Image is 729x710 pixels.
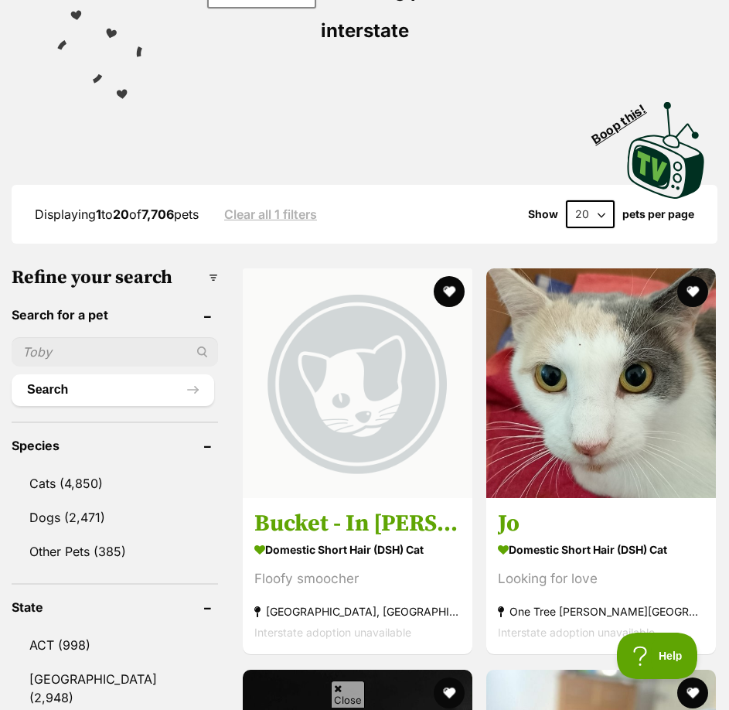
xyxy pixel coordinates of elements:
[629,88,706,201] a: Boop this!
[254,626,411,639] span: Interstate adoption unavailable
[498,626,655,640] span: Interstate adoption unavailable
[12,439,218,452] header: Species
[96,207,101,222] strong: 1
[486,268,716,498] img: Jo - Domestic Short Hair (DSH) Cat
[589,93,662,147] span: Boop this!
[35,207,199,222] span: Displaying to of pets
[12,600,218,614] header: State
[625,99,710,201] img: PetRescue TV logo
[622,208,694,220] label: pets per page
[12,374,214,405] button: Search
[254,568,461,589] div: Floofy smoocher
[12,535,218,568] a: Other Pets (385)
[433,276,464,307] button: favourite
[12,629,218,661] a: ACT (998)
[331,681,365,708] span: Close
[677,276,708,307] button: favourite
[254,538,461,561] strong: Domestic Short Hair (DSH) Cat
[433,678,464,708] button: favourite
[498,602,704,623] strong: One Tree [PERSON_NAME][GEOGRAPHIC_DATA]
[486,498,716,655] a: Jo Domestic Short Hair (DSH) Cat Looking for love One Tree [PERSON_NAME][GEOGRAPHIC_DATA] Interst...
[12,467,218,500] a: Cats (4,850)
[617,633,698,679] iframe: Help Scout Beacon - Open
[12,267,218,288] h3: Refine your search
[141,207,174,222] strong: 7,706
[113,207,129,222] strong: 20
[12,501,218,534] a: Dogs (2,471)
[498,539,704,562] strong: Domestic Short Hair (DSH) Cat
[254,601,461,622] strong: [GEOGRAPHIC_DATA], [GEOGRAPHIC_DATA]
[224,207,317,221] a: Clear all 1 filters
[498,569,704,590] div: Looking for love
[677,678,708,708] button: favourite
[12,337,218,367] input: Toby
[243,497,472,654] a: Bucket - In [PERSON_NAME] care in [GEOGRAPHIC_DATA] Domestic Short Hair (DSH) Cat Floofy smoocher...
[12,308,218,322] header: Search for a pet
[528,208,558,220] span: Show
[498,510,704,539] h3: Jo
[254,509,461,538] h3: Bucket - In [PERSON_NAME] care in [GEOGRAPHIC_DATA]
